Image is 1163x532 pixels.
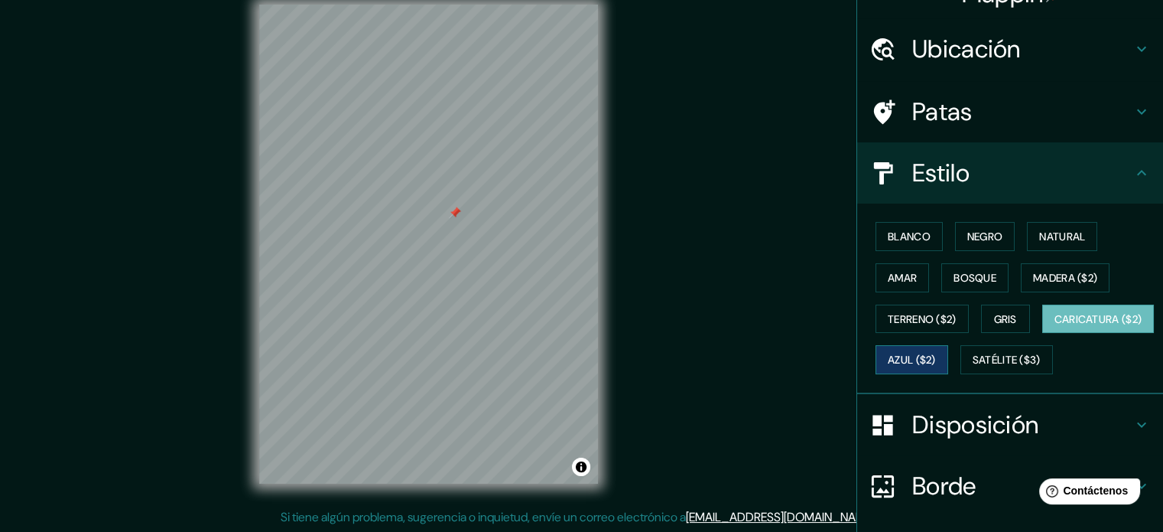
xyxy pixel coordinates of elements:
[875,345,948,374] button: Azul ($2)
[912,96,973,128] font: Patas
[981,305,1030,334] button: Gris
[888,312,957,326] font: Terreno ($2)
[281,509,686,525] font: Si tiene algún problema, sugerencia o inquietud, envíe un correo electrónico a
[1027,222,1097,251] button: Natural
[1042,305,1155,334] button: Caricatura ($2)
[994,312,1017,326] font: Gris
[941,263,1009,292] button: Bosque
[912,470,976,502] font: Borde
[888,230,931,243] font: Blanco
[857,142,1163,204] div: Estilo
[1054,312,1142,326] font: Caricatura ($2)
[888,271,917,285] font: Amar
[875,305,969,334] button: Terreno ($2)
[1039,230,1085,243] font: Natural
[875,222,943,251] button: Blanco
[857,81,1163,142] div: Patas
[912,33,1021,65] font: Ubicación
[967,230,1003,243] font: Negro
[1027,472,1146,515] iframe: Lanzador de widgets de ayuda
[875,263,929,292] button: Amar
[955,222,1015,251] button: Negro
[572,458,590,476] button: Activar o desactivar atribución
[888,354,936,367] font: Azul ($2)
[973,354,1041,367] font: Satélite ($3)
[686,509,875,525] a: [EMAIL_ADDRESS][DOMAIN_NAME]
[960,345,1053,374] button: Satélite ($3)
[857,394,1163,455] div: Disposición
[259,5,598,484] canvas: Mapa
[857,455,1163,517] div: Borde
[1033,271,1097,285] font: Madera ($2)
[857,18,1163,80] div: Ubicación
[912,409,1038,441] font: Disposición
[953,271,996,285] font: Bosque
[1021,263,1109,292] button: Madera ($2)
[912,157,970,189] font: Estilo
